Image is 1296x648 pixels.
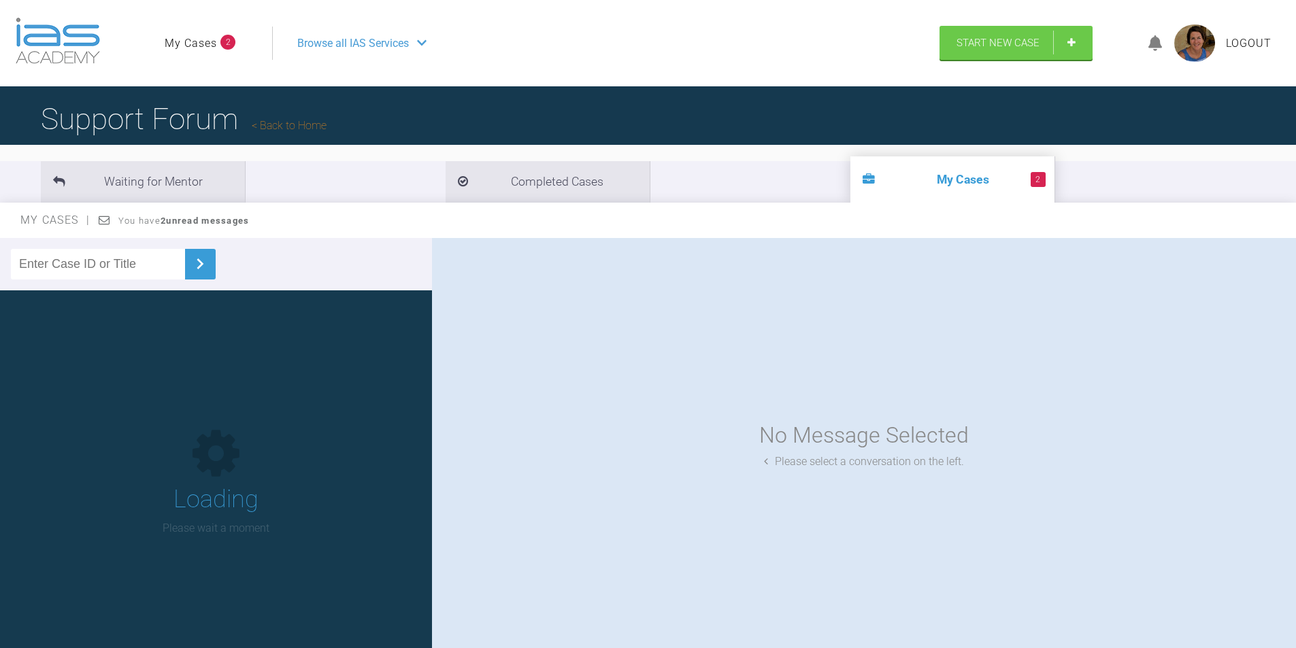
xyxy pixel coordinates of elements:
div: Please select a conversation on the left. [764,453,964,471]
h1: Loading [173,480,259,519]
h1: Support Forum [41,95,327,143]
a: Start New Case [940,26,1093,60]
span: My Cases [20,214,90,226]
input: Enter Case ID or Title [11,249,185,279]
strong: 2 unread messages [161,216,249,226]
li: Completed Cases [446,161,650,203]
span: Start New Case [957,37,1040,49]
img: profile.png [1174,24,1215,62]
span: Browse all IAS Services [297,35,409,52]
span: You have [118,216,250,226]
span: 2 [1031,172,1046,187]
a: My Cases [165,35,217,52]
img: logo-light.3e3ef733.png [16,18,100,64]
li: My Cases [850,156,1054,203]
div: No Message Selected [759,418,969,453]
p: Please wait a moment [163,519,269,537]
span: 2 [220,35,235,50]
li: Waiting for Mentor [41,161,245,203]
a: Back to Home [252,119,327,132]
img: chevronRight.28bd32b0.svg [189,253,211,275]
a: Logout [1226,35,1272,52]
